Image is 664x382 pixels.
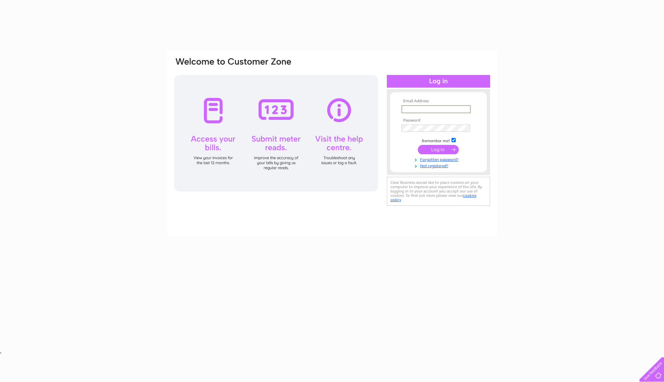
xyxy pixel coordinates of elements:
a: cookies policy [390,193,476,202]
th: Email Address: [400,99,477,104]
input: Submit [418,145,459,154]
div: Clear Business would like to place cookies on your computer to improve your experience of the sit... [387,177,490,206]
a: Forgotten password? [401,156,477,162]
th: Password: [400,118,477,123]
td: Remember me? [400,137,477,144]
a: Not registered? [401,162,477,169]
